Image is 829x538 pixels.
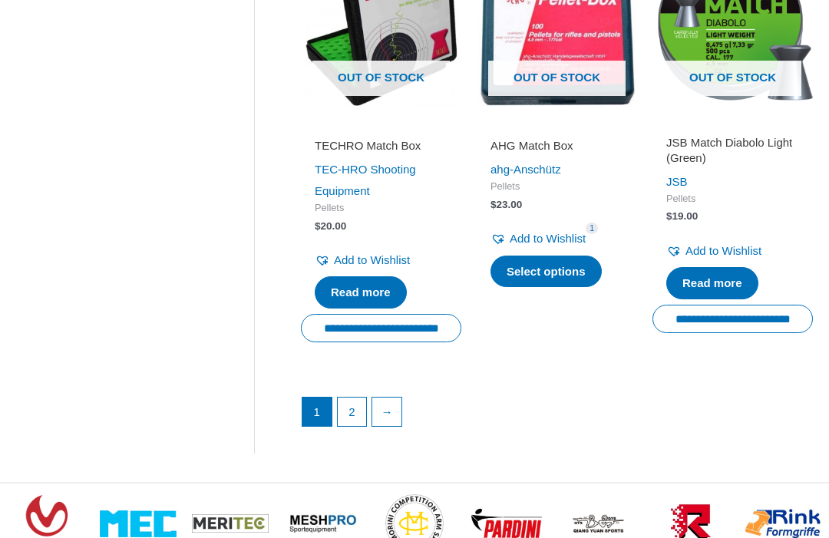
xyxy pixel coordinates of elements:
h2: AHG Match Box [490,138,623,153]
a: JSB Match Diabolo Light (Green) [666,135,799,171]
a: → [372,398,401,427]
a: ahg-Anschütz [490,163,561,176]
h2: JSB Match Diabolo Light (Green) [666,135,799,165]
a: Add to Wishlist [315,249,410,271]
span: Add to Wishlist [510,232,586,245]
a: Read more about “JSB Match Diabolo Light (Green)” [666,267,758,299]
h2: TECHRO Match Box [315,138,448,153]
a: Add to Wishlist [666,240,761,262]
nav: Product Pagination [301,397,813,435]
span: Out of stock [664,61,801,96]
iframe: Customer reviews powered by Trustpilot [666,117,799,135]
span: Add to Wishlist [334,253,410,266]
a: TEC-HRO Shooting Equipment [315,163,416,197]
a: Read more about “TECHRO Match Box” [315,276,407,309]
bdi: 23.00 [490,199,522,210]
a: TECHRO Match Box [315,138,448,159]
a: AHG Match Box [490,138,623,159]
span: $ [490,199,497,210]
bdi: 20.00 [315,220,346,232]
span: 1 [586,223,598,234]
a: JSB [666,175,688,188]
a: Add to Wishlist [490,228,586,249]
iframe: Customer reviews powered by Trustpilot [315,117,448,135]
a: Page 2 [338,398,367,427]
iframe: Customer reviews powered by Trustpilot [490,117,623,135]
span: $ [315,220,321,232]
span: Add to Wishlist [685,244,761,257]
span: Pellets [666,193,799,206]
span: Pellets [315,202,448,215]
span: Out of stock [488,61,626,96]
span: Out of stock [312,61,450,96]
bdi: 19.00 [666,210,698,222]
span: Pellets [490,180,623,193]
span: Page 1 [302,398,332,427]
span: $ [666,210,672,222]
a: Select options for “AHG Match Box” [490,256,602,288]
